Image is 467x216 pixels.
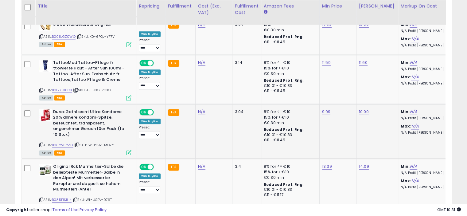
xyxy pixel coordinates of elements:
b: Min: [401,163,410,169]
div: €0.30 min [264,71,315,77]
span: ON [140,109,148,115]
img: 51jI5pixvzL._SL40_.jpg [39,164,52,176]
a: 13.39 [322,163,332,170]
b: Max: [401,36,411,42]
div: Preset: [139,76,161,90]
b: Max: [401,123,411,129]
a: N/A [411,36,418,42]
a: N/A [410,60,417,66]
span: 2025-08-12 10:31 GMT [437,207,461,213]
div: €11 - €11.45 [264,138,315,143]
b: Reduced Prof. Rng. [264,78,304,83]
small: FBA [168,60,179,67]
a: 11.59 [322,60,331,66]
a: N/A [198,109,205,115]
a: B082VP752X [52,143,73,148]
b: Min: [401,60,410,65]
b: TattooMed Tattoo-Pflege fr ttowierte Haut - After Sun 100ml - Tattoo-After Sun, Farbschutz fr Tat... [53,60,128,84]
div: 3.4 [235,164,256,169]
div: Markup on Cost [401,3,454,9]
b: Reduced Prof. Rng. [264,182,304,187]
div: ASIN: [39,22,131,46]
div: 15% for > €10 [264,169,315,175]
div: €11 - €11.45 [264,40,315,45]
b: Min: [401,109,410,115]
div: Win BuyBox [139,173,161,179]
p: N/A Profit [PERSON_NAME] [401,67,452,71]
div: 3.14 [235,60,256,65]
span: | SKU: 1W-PGJZ-MOZY [74,143,114,147]
div: Fulfillment [168,3,193,9]
div: 8% for <= €10 [264,109,315,115]
a: 9.99 [322,109,331,115]
b: Reduced Prof. Rng. [264,127,304,132]
b: Max: [401,178,411,184]
div: Title [38,3,134,9]
span: All listings currently available for purchase on Amazon [39,42,53,47]
div: Preset: [139,180,161,194]
div: €11 - €11.45 [264,88,315,94]
img: 41DvLExa8HL._SL40_.jpg [39,22,52,31]
a: N/A [411,178,418,184]
div: Preset: [139,125,161,139]
div: €10.01 - €10.83 [264,187,315,192]
div: ASIN: [39,109,131,155]
div: Fulfillment Cost [235,3,259,16]
a: B0127BK0OK [52,88,72,93]
small: FBA [168,164,179,171]
span: All listings currently available for purchase on Amazon [39,150,53,155]
span: OFF [153,109,163,115]
a: B001UGZ0WQ [52,34,76,39]
div: Cost (Exc. VAT) [198,3,230,16]
a: N/A [411,74,418,80]
p: N/A Profit [PERSON_NAME] [401,185,452,190]
div: Amazon Fees [264,3,317,9]
div: €0.30 min [264,27,315,33]
div: Win BuyBox [139,69,161,75]
div: €0.30 min [264,120,315,126]
span: All listings currently available for purchase on Amazon [39,95,53,100]
div: €10.01 - €10.83 [264,83,315,88]
span: FBA [54,150,65,155]
div: 8% for <= €10 [264,60,315,65]
b: 6 s 06 Wunderbrste Original [53,22,128,29]
b: Max: [401,74,411,80]
div: Repricing [139,3,163,9]
div: seller snap | | [6,207,107,213]
div: €0.30 min [264,175,315,180]
small: Amazon Fees. [264,9,267,15]
div: 15% for > €10 [264,65,315,71]
span: | SKU: WL-USEV-976T [72,197,112,202]
b: Original Rck Murmeltier-Salbe die beliebteste Murmeltier-Salbe in den Alpen! Mit verbesserter Rez... [53,164,128,194]
a: N/A [198,60,205,66]
a: 11.60 [359,60,368,66]
p: N/A Profit [PERSON_NAME] [401,131,452,135]
a: N/A [411,123,418,129]
p: N/A Profit [PERSON_NAME] [401,171,452,175]
span: OFF [153,164,163,170]
div: ASIN: [39,60,131,100]
div: Min Price [322,3,354,9]
div: Win BuyBox [139,31,161,37]
small: FBA [168,109,179,116]
a: N/A [198,163,205,170]
span: | SKU: K0-6PQJ-YF7V [76,34,115,39]
div: 15% for > €10 [264,115,315,120]
div: [PERSON_NAME] [359,3,395,9]
a: Privacy Policy [80,207,107,213]
a: 14.09 [359,163,369,170]
span: FBA [54,42,65,47]
span: ON [140,60,148,65]
a: Terms of Use [53,207,79,213]
img: 41KwvfNW3oL._SL40_.jpg [39,60,52,72]
strong: Copyright [6,207,29,213]
div: €10.01 - €10.83 [264,132,315,138]
p: N/A Profit [PERSON_NAME] [401,116,452,120]
a: N/A [410,163,417,170]
span: | SKU: AB-BIXG-2CXO [73,88,111,92]
b: Durex Gefhlsecht Ultra Kondome 20% dnnere Kondom-Spitze, befeuchtet, transparent, angenehmer Geru... [53,109,128,139]
p: N/A Profit [PERSON_NAME] [401,81,452,86]
a: N/A [410,109,417,115]
div: €11 - €11.17 [264,192,315,198]
div: Win BuyBox [139,119,161,124]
